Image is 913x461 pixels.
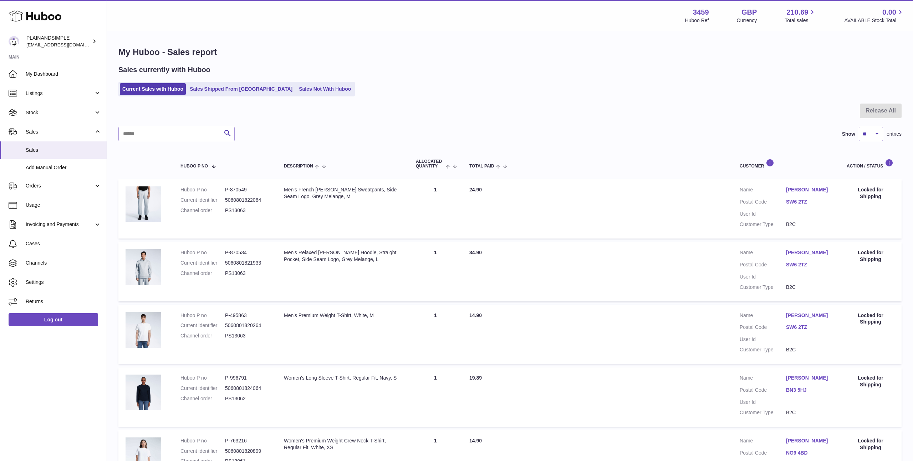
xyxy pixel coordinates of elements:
span: 24.90 [469,187,482,192]
dt: Postal Code [740,261,786,270]
dt: Huboo P no [180,375,225,381]
a: 0.00 AVAILABLE Stock Total [844,7,904,24]
dt: Huboo P no [180,312,225,319]
span: 210.69 [786,7,808,17]
div: Action / Status [847,159,894,169]
dt: Postal Code [740,450,786,458]
a: BN3 5HJ [786,387,832,394]
dt: Postal Code [740,387,786,395]
a: SW6 2TZ [786,199,832,205]
div: Women's Premium Weight Crew Neck T-Shirt, Regular Fit, White, XS [284,437,402,451]
dd: P-996791 [225,375,270,381]
dt: Current identifier [180,448,225,455]
dd: B2C [786,221,832,228]
dd: 5060801822084 [225,197,270,204]
dd: 5060801820899 [225,448,270,455]
td: 1 [409,305,462,364]
span: Description [284,164,313,169]
span: 19.89 [469,375,482,381]
dd: P-870549 [225,186,270,193]
dd: 5060801820264 [225,322,270,329]
dt: Channel order [180,395,225,402]
img: 34591707913706.jpeg [126,249,161,285]
a: Log out [9,313,98,326]
span: Stock [26,109,94,116]
dt: Name [740,249,786,258]
img: 34591727345696.jpeg [126,312,161,348]
a: Current Sales with Huboo [120,83,186,95]
dt: User Id [740,336,786,343]
div: Men's Relaxed [PERSON_NAME] Hoodie, Straight Pocket, Side Seam Logo, Grey Melange, L [284,249,402,263]
td: 1 [409,242,462,301]
strong: GBP [741,7,757,17]
dd: 5060801821933 [225,260,270,266]
span: My Dashboard [26,71,101,77]
dt: Postal Code [740,199,786,207]
a: [PERSON_NAME] [786,312,832,319]
span: Returns [26,298,101,305]
div: Locked for Shipping [847,312,894,326]
a: [PERSON_NAME] [786,249,832,256]
a: [PERSON_NAME] [786,437,832,444]
dt: Name [740,312,786,321]
div: Women's Long Sleeve T-Shirt, Regular Fit, Navy, S [284,375,402,381]
dt: Huboo P no [180,437,225,444]
span: Huboo P no [180,164,208,169]
span: entries [887,131,902,137]
dd: P-495863 [225,312,270,319]
strong: 3459 [693,7,709,17]
span: Cases [26,240,101,247]
div: Locked for Shipping [847,249,894,263]
div: Currency [737,17,757,24]
dd: P-870534 [225,249,270,256]
dt: Current identifier [180,260,225,266]
dt: Customer Type [740,346,786,353]
dd: PS13062 [225,395,270,402]
h1: My Huboo - Sales report [118,46,902,58]
span: Listings [26,90,94,97]
dt: Huboo P no [180,186,225,193]
img: duco@plainandsimple.com [9,36,19,47]
span: 14.90 [469,312,482,318]
a: SW6 2TZ [786,261,832,268]
img: 34591724236949.jpeg [126,375,161,410]
dt: Name [740,186,786,195]
span: ALLOCATED Quantity [416,159,444,169]
span: 14.90 [469,438,482,444]
span: Usage [26,202,101,209]
dd: B2C [786,346,832,353]
a: Sales Not With Huboo [296,83,353,95]
span: AVAILABLE Stock Total [844,17,904,24]
dt: Customer Type [740,284,786,291]
dt: Current identifier [180,197,225,204]
span: 0.00 [882,7,896,17]
span: Sales [26,129,94,135]
dt: Name [740,437,786,446]
td: 1 [409,367,462,427]
label: Show [842,131,855,137]
span: Total paid [469,164,494,169]
dt: Postal Code [740,324,786,332]
dt: Huboo P no [180,249,225,256]
div: Locked for Shipping [847,186,894,200]
span: Total sales [785,17,816,24]
dd: PS13063 [225,332,270,339]
dt: Current identifier [180,322,225,329]
dd: 5060801824064 [225,385,270,392]
dt: Customer Type [740,221,786,228]
dd: B2C [786,284,832,291]
a: NG9 4BD [786,450,832,456]
dd: PS13063 [225,207,270,214]
span: Orders [26,182,94,189]
dt: Current identifier [180,385,225,392]
dt: Channel order [180,207,225,214]
span: Sales [26,147,101,154]
td: 1 [409,179,462,239]
dt: User Id [740,274,786,280]
div: PLAINANDSIMPLE [26,35,91,48]
span: Add Manual Order [26,164,101,171]
dd: P-763216 [225,437,270,444]
div: Customer [740,159,832,169]
span: [EMAIL_ADDRESS][DOMAIN_NAME] [26,42,105,47]
div: Locked for Shipping [847,375,894,388]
